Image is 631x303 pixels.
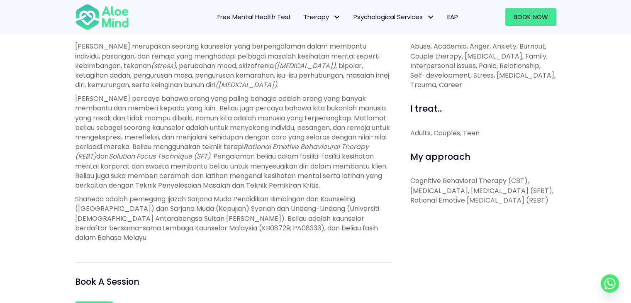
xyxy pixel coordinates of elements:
span: Book A Session [75,276,139,288]
span: [PERSON_NAME] percaya bahawa orang yang paling bahagia adalah orang yang banyak membantu dan memb... [75,94,390,151]
span: , bipolar, ketagihan dadah, pengurusan masa, pengurusan kemarahan, isu-isu perhubungan, masalah i... [75,61,389,90]
a: Book Now [505,8,556,26]
img: Aloe mind Logo [75,3,129,31]
span: (​​[MEDICAL_DATA]) [274,61,336,71]
span: Free Mental Health Test [217,12,291,21]
a: EAP [441,8,464,26]
a: TherapyTherapy: submenu [297,8,347,26]
span: Psychological Services [353,12,435,21]
span: dan [96,151,109,161]
a: Whatsapp [601,274,619,293]
span: . Pengalaman beliau dalam fasiliti-fasiliti kesihatan mental korporat dan swasta membantu beliau ... [75,151,387,190]
span: EAP [447,12,458,21]
p: Abuse, Academic, Anger, Anxiety, Burnout, Couple therapy, [MEDICAL_DATA], Family, Interpersonal i... [410,42,556,90]
span: Rational Emotive Behavioural Therapy (REBT) [75,142,369,161]
span: Psychological Services: submenu [425,11,437,23]
span: . [277,80,278,90]
span: Therapy [304,12,341,21]
span: My approach [410,151,470,163]
span: , perubahan mood, skizofrenia [176,61,274,71]
a: Free Mental Health Test [211,8,297,26]
span: [PERSON_NAME] merupakan seorang kaunselor yang berpengalaman dalam membantu individu, pasangan, d... [75,42,380,70]
span: (stress) [151,61,176,71]
p: Cognitive Behavioral Therapy (CBT), [MEDICAL_DATA], [MEDICAL_DATA] (SFBT), Rational Emotive [MEDI... [410,176,556,205]
span: Therapy: submenu [331,11,343,23]
div: Adults, Couples, Teen [410,128,556,138]
a: Psychological ServicesPsychological Services: submenu [347,8,441,26]
span: I treat... [410,103,443,115]
span: ([MEDICAL_DATA]) [215,80,277,90]
nav: Menu [140,8,464,26]
span: Book Now [514,12,548,21]
span: Solution Focus Technique (SFT) [109,151,210,161]
span: Shaheda adalah pemegang Ijazah Sarjana Muda Pendidikan Bimbingan dan Kaunseling ([GEOGRAPHIC_DATA... [75,194,379,242]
